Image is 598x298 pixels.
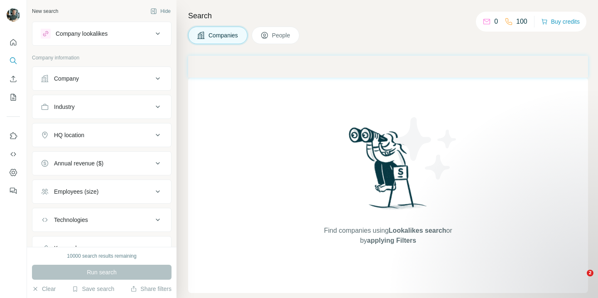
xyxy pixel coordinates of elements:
p: 0 [494,17,498,27]
button: Search [7,53,20,68]
div: Keywords [54,244,79,252]
button: Clear [32,285,56,293]
span: Find companies using or by [321,226,454,246]
span: Companies [208,31,239,39]
button: Hide [145,5,176,17]
button: My lists [7,90,20,105]
span: 2 [587,270,593,276]
iframe: Intercom live chat [570,270,590,290]
div: Technologies [54,216,88,224]
div: HQ location [54,131,84,139]
img: Avatar [7,8,20,22]
img: Surfe Illustration - Stars [388,111,463,186]
span: People [272,31,291,39]
button: Save search [72,285,114,293]
div: Company lookalikes [56,30,108,38]
button: Buy credits [541,16,580,27]
button: Use Surfe API [7,147,20,162]
h4: Search [188,10,588,22]
p: Company information [32,54,172,62]
button: Keywords [32,238,171,258]
div: Company [54,74,79,83]
div: Employees (size) [54,187,98,196]
button: Use Surfe on LinkedIn [7,128,20,143]
div: Annual revenue ($) [54,159,103,167]
iframe: Banner [188,56,588,78]
button: Employees (size) [32,182,171,202]
button: Dashboard [7,165,20,180]
button: Feedback [7,183,20,198]
button: Enrich CSV [7,71,20,86]
div: 10000 search results remaining [67,252,136,260]
span: applying Filters [367,237,416,244]
img: Surfe Illustration - Woman searching with binoculars [345,125,431,218]
button: Technologies [32,210,171,230]
span: Lookalikes search [389,227,446,234]
button: HQ location [32,125,171,145]
div: Industry [54,103,75,111]
button: Industry [32,97,171,117]
button: Company lookalikes [32,24,171,44]
p: 100 [516,17,527,27]
button: Company [32,69,171,89]
button: Share filters [130,285,172,293]
button: Annual revenue ($) [32,153,171,173]
div: New search [32,7,58,15]
button: Quick start [7,35,20,50]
